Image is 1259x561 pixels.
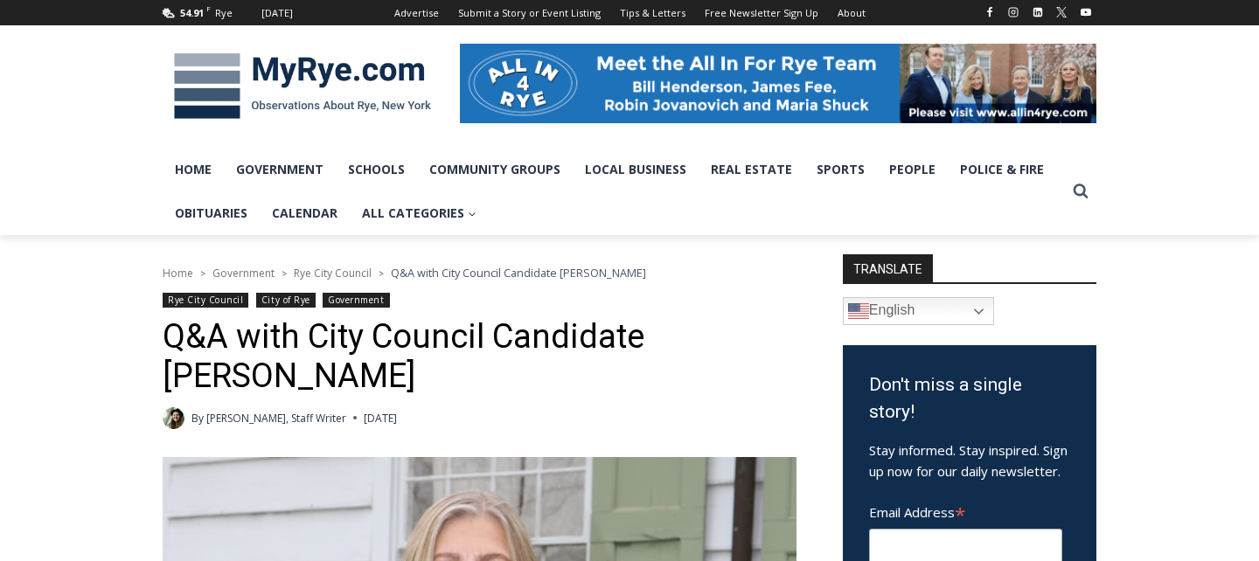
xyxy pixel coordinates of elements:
[1003,2,1024,23] a: Instagram
[1027,2,1048,23] a: Linkedin
[224,148,336,191] a: Government
[379,267,384,280] span: >
[180,6,204,19] span: 54.91
[869,371,1070,426] h3: Don't miss a single story!
[417,148,573,191] a: Community Groups
[163,264,796,281] nav: Breadcrumbs
[163,148,1065,236] nav: Primary Navigation
[163,293,248,308] a: Rye City Council
[843,297,994,325] a: English
[200,267,205,280] span: >
[163,407,184,429] img: (PHOTO: MyRye.com Intern and Editor Tucker Smith. Contributed.)Tucker Smith, MyRye.com
[869,495,1062,526] label: Email Address
[256,293,316,308] a: City of Rye
[1075,2,1096,23] a: YouTube
[163,148,224,191] a: Home
[323,293,389,308] a: Government
[206,411,346,426] a: [PERSON_NAME], Staff Writer
[163,41,442,132] img: MyRye.com
[979,2,1000,23] a: Facebook
[460,44,1096,122] img: All in for Rye
[282,267,287,280] span: >
[191,410,204,426] span: By
[163,317,796,397] h1: Q&A with City Council Candidate [PERSON_NAME]
[294,266,372,280] a: Rye City Council
[804,148,877,191] a: Sports
[336,148,417,191] a: Schools
[1051,2,1072,23] a: X
[215,5,233,21] div: Rye
[206,3,211,13] span: F
[163,266,193,280] a: Home
[261,5,293,21] div: [DATE]
[364,410,397,426] time: [DATE]
[869,440,1070,481] p: Stay informed. Stay inspired. Sign up now for our daily newsletter.
[163,191,260,235] a: Obituaries
[362,204,476,223] span: All Categories
[877,148,948,191] a: People
[699,148,804,191] a: Real Estate
[848,301,869,322] img: en
[350,191,489,235] a: All Categories
[391,265,646,280] span: Q&A with City Council Candidate [PERSON_NAME]
[212,266,275,280] a: Government
[843,254,933,282] strong: TRANSLATE
[948,148,1056,191] a: Police & Fire
[1065,176,1096,207] button: View Search Form
[573,148,699,191] a: Local Business
[163,407,184,429] a: Author image
[260,191,350,235] a: Calendar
